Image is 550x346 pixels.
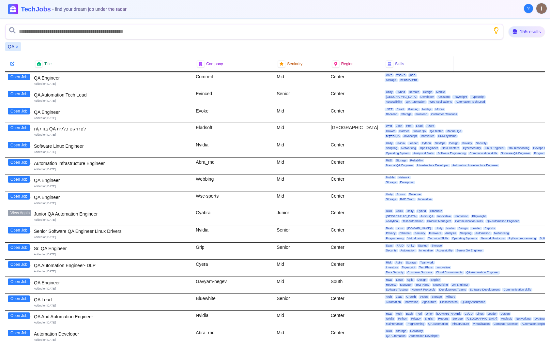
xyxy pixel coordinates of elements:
[435,90,446,94] span: Mobile
[206,61,223,67] span: Company
[34,92,191,98] div: QA Automation Tech Lead
[395,244,405,248] span: RAID
[399,198,416,201] span: R&D Team
[385,295,393,299] span: Arch
[429,209,444,213] span: Graduate
[486,312,498,316] span: Leader
[34,177,191,184] div: QA Engineer
[34,82,191,86] div: Added on [DATE]
[434,108,446,111] span: Mobile
[193,328,274,345] div: Abra_rnd
[435,312,462,316] span: [DOMAIN_NAME].
[385,129,397,133] span: Growth
[328,328,382,345] div: Center
[413,232,427,235] span: Security
[328,208,382,225] div: Center
[395,312,404,316] span: Arch
[397,176,411,179] span: Network
[470,227,482,230] span: Leader
[420,142,432,145] span: Python
[483,146,506,150] span: Linux Engineer
[8,159,30,166] button: Open Job
[8,210,32,216] button: View Again
[435,249,454,252] span: Accessibility
[34,228,191,234] div: Senior Software QA Engineer Linux Drivers
[408,73,417,77] span: תכנון
[405,261,418,264] span: Storage
[328,123,382,140] div: [GEOGRAPHIC_DATA]
[44,61,52,67] span: Title
[493,232,510,235] span: Networking
[385,176,396,179] span: Mobile
[8,125,30,131] button: Open Job
[395,124,404,128] span: Json
[405,312,414,316] span: Bash
[328,140,382,157] div: Center
[445,129,463,133] span: Manual QA
[385,209,393,213] span: R&D
[452,95,468,99] span: Playwright
[483,227,496,230] span: Reports
[193,311,274,328] div: Nvidia
[395,227,405,230] span: Linux
[502,288,532,292] span: Communication skills
[429,278,442,282] span: English
[385,283,398,287] span: Reports
[416,164,450,167] span: Infrastructure Developer
[459,232,473,235] span: Scripting
[274,225,328,242] div: Senior
[432,283,449,287] span: Networking
[398,232,412,235] span: Ethernet
[34,262,191,269] div: QA Automation Engineer- DLP
[451,317,464,321] span: Storage
[8,278,30,285] button: Open Job
[406,227,433,230] span: [DOMAIN_NAME].
[274,311,328,328] div: Mid
[416,209,427,213] span: Hybrid
[419,95,435,99] span: Developer
[395,73,407,77] span: מערכת
[436,95,451,99] span: Assistant
[436,215,452,218] span: Innovative
[34,150,191,154] div: Added on [DATE]
[451,164,499,167] span: Automation Infrastructure Engineer
[193,123,274,140] div: Eladsoft
[419,295,429,299] span: Vision
[328,72,382,89] div: Center
[385,113,399,116] span: Backend
[422,90,434,94] span: Design
[385,244,394,248] span: Saas
[274,72,328,89] div: Mid
[440,146,460,150] span: Data Centers
[385,193,394,196] span: Unity
[328,294,382,310] div: Center
[406,244,416,248] span: Unity
[401,266,417,269] span: Typescript
[394,261,404,264] span: Agile
[385,271,405,274] span: Data Security
[193,225,274,242] div: Nvidia
[405,100,427,104] span: QA Automation
[274,158,328,174] div: Mid
[465,271,500,274] span: QA Automation Engineer
[415,312,423,316] span: Perl
[405,124,414,128] span: Html
[414,113,429,116] span: Frontend
[328,277,382,294] div: South
[453,215,470,218] span: Innovation
[406,278,415,282] span: Agile
[274,106,328,123] div: Mid
[402,134,418,138] span: Javascript
[34,321,191,325] div: Added on [DATE]
[499,312,511,316] span: Design
[412,129,427,133] span: Junior QA
[34,167,191,172] div: Added on [DATE]
[385,146,399,150] span: Scripting
[395,90,406,94] span: Hybrid
[385,249,398,252] span: Security
[385,288,409,292] span: Software Testing
[417,198,433,201] span: Innovative
[274,260,328,277] div: Mid
[395,295,404,299] span: Lead
[419,146,439,150] span: Ops Engineer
